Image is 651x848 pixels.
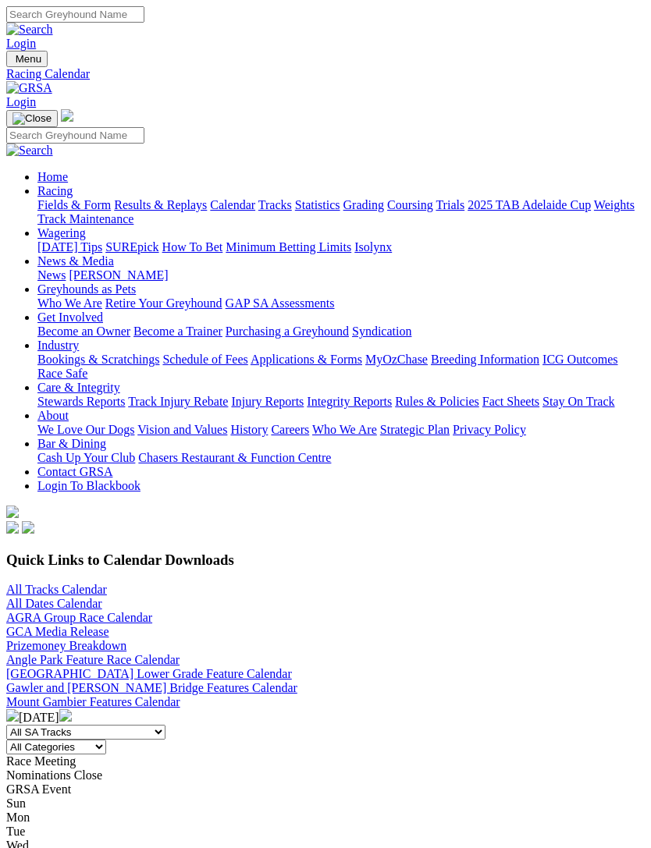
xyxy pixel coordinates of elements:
[542,395,614,408] a: Stay On Track
[37,479,141,492] a: Login To Blackbook
[37,212,133,225] a: Track Maintenance
[37,339,79,352] a: Industry
[37,381,120,394] a: Care & Integrity
[6,639,126,652] a: Prizemoney Breakdown
[37,409,69,422] a: About
[6,754,645,768] div: Race Meeting
[6,825,645,839] div: Tue
[395,395,479,408] a: Rules & Policies
[59,709,72,722] img: chevron-right-pager-white.svg
[6,67,645,81] a: Racing Calendar
[37,325,130,338] a: Become an Owner
[6,782,645,797] div: GRSA Event
[162,353,247,366] a: Schedule of Fees
[295,198,340,211] a: Statistics
[16,53,41,65] span: Menu
[343,198,384,211] a: Grading
[37,451,645,465] div: Bar & Dining
[137,423,227,436] a: Vision and Values
[6,797,645,811] div: Sun
[37,254,114,268] a: News & Media
[37,198,645,226] div: Racing
[37,437,106,450] a: Bar & Dining
[6,681,297,694] a: Gawler and [PERSON_NAME] Bridge Features Calendar
[37,268,66,282] a: News
[6,709,19,722] img: chevron-left-pager-white.svg
[37,395,125,408] a: Stewards Reports
[542,353,617,366] a: ICG Outcomes
[138,451,331,464] a: Chasers Restaurant & Function Centre
[231,395,304,408] a: Injury Reports
[37,367,87,380] a: Race Safe
[6,583,107,596] a: All Tracks Calendar
[6,625,109,638] a: GCA Media Release
[133,325,222,338] a: Become a Trainer
[482,395,539,408] a: Fact Sheets
[37,296,645,310] div: Greyhounds as Pets
[6,6,144,23] input: Search
[6,552,645,569] h3: Quick Links to Calendar Downloads
[6,144,53,158] img: Search
[226,296,335,310] a: GAP SA Assessments
[387,198,433,211] a: Coursing
[37,395,645,409] div: Care & Integrity
[37,296,102,310] a: Who We Are
[352,325,411,338] a: Syndication
[365,353,428,366] a: MyOzChase
[271,423,309,436] a: Careers
[6,95,36,108] a: Login
[6,506,19,518] img: logo-grsa-white.png
[128,395,228,408] a: Track Injury Rebate
[6,597,102,610] a: All Dates Calendar
[6,653,180,666] a: Angle Park Feature Race Calendar
[6,110,58,127] button: Toggle navigation
[468,198,591,211] a: 2025 TAB Adelaide Cup
[37,353,159,366] a: Bookings & Scratchings
[37,465,112,478] a: Contact GRSA
[37,325,645,339] div: Get Involved
[37,170,68,183] a: Home
[162,240,223,254] a: How To Bet
[37,240,102,254] a: [DATE] Tips
[37,198,111,211] a: Fields & Form
[6,37,36,50] a: Login
[37,240,645,254] div: Wagering
[210,198,255,211] a: Calendar
[6,51,48,67] button: Toggle navigation
[37,353,645,381] div: Industry
[6,611,152,624] a: AGRA Group Race Calendar
[6,521,19,534] img: facebook.svg
[6,811,645,825] div: Mon
[69,268,168,282] a: [PERSON_NAME]
[37,226,86,239] a: Wagering
[380,423,450,436] a: Strategic Plan
[6,768,645,782] div: Nominations Close
[114,198,207,211] a: Results & Replays
[37,423,134,436] a: We Love Our Dogs
[6,81,52,95] img: GRSA
[453,423,526,436] a: Privacy Policy
[226,325,349,338] a: Purchasing a Greyhound
[37,282,136,296] a: Greyhounds as Pets
[6,667,292,680] a: [GEOGRAPHIC_DATA] Lower Grade Feature Calendar
[312,423,377,436] a: Who We Are
[230,423,268,436] a: History
[37,423,645,437] div: About
[12,112,52,125] img: Close
[37,310,103,324] a: Get Involved
[6,127,144,144] input: Search
[37,184,73,197] a: Racing
[6,695,180,708] a: Mount Gambier Features Calendar
[105,296,222,310] a: Retire Your Greyhound
[251,353,362,366] a: Applications & Forms
[436,198,464,211] a: Trials
[37,268,645,282] div: News & Media
[61,109,73,122] img: logo-grsa-white.png
[431,353,539,366] a: Breeding Information
[354,240,392,254] a: Isolynx
[307,395,392,408] a: Integrity Reports
[258,198,292,211] a: Tracks
[37,451,135,464] a: Cash Up Your Club
[105,240,158,254] a: SUREpick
